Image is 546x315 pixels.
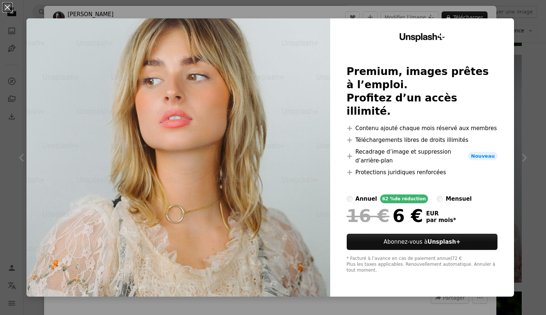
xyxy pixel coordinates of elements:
[347,124,498,133] li: Contenu ajouté chaque mois réservé aux membres
[426,217,456,223] span: par mois *
[356,194,377,203] div: annuel
[347,206,423,225] div: 6 €
[347,168,498,177] li: Protections juridiques renforcées
[347,147,498,165] li: Recadrage d’image et suppression d’arrière-plan
[380,194,428,203] div: 62 % de réduction
[347,234,498,250] button: Abonnez-vous àUnsplash+
[347,196,353,202] input: annuel62 %de réduction
[426,210,456,217] span: EUR
[437,196,443,202] input: mensuel
[347,65,498,118] h2: Premium, images prêtes à l’emploi. Profitez d’un accès illimité.
[428,239,461,245] strong: Unsplash+
[347,206,390,225] span: 16 €
[347,136,498,144] li: Téléchargements libres de droits illimités
[347,256,498,273] div: * Facturé à l’avance en cas de paiement annuel 72 € Plus les taxes applicables. Renouvellement au...
[468,152,497,161] span: Nouveau
[446,194,472,203] div: mensuel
